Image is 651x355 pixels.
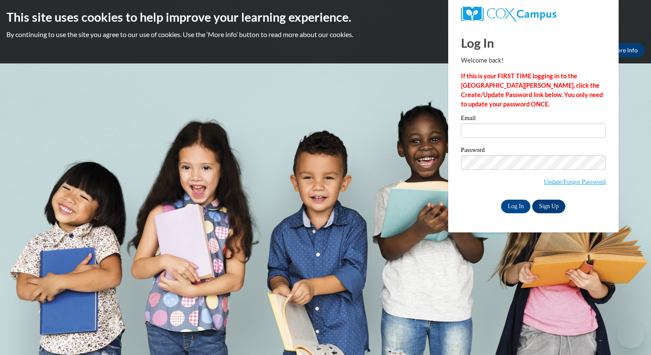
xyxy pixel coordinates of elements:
a: Update/Forgot Password [544,178,606,185]
strong: If this is your FIRST TIME logging in to the [GEOGRAPHIC_DATA][PERSON_NAME], click the Create/Upd... [461,72,603,108]
label: Password [461,147,606,155]
img: COX Campus [461,6,556,22]
iframe: Button to launch messaging window [617,321,644,348]
a: More Info [605,43,645,57]
p: By continuing to use the site you agree to our use of cookies. Use the ‘More info’ button to read... [6,30,645,39]
label: Email [461,115,606,123]
p: Welcome back! [461,56,606,65]
h1: Log In [461,34,606,52]
a: COX Campus [461,6,606,22]
a: Sign Up [532,200,565,213]
h2: This site uses cookies to help improve your learning experience. [6,9,645,26]
input: Log In [501,200,531,213]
